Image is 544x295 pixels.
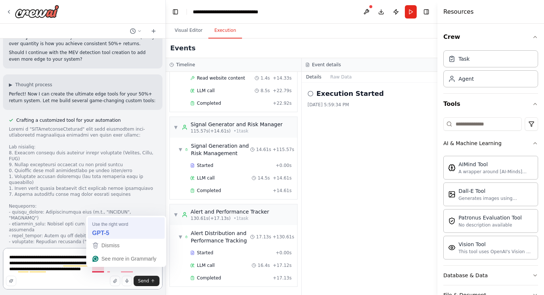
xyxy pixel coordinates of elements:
button: Tools [443,94,538,114]
button: Improve this prompt [6,276,16,286]
img: Visiontool [448,244,456,251]
span: Started [197,250,213,256]
button: Start a new chat [148,27,159,36]
div: Vision Tool [459,241,533,248]
button: Database & Data [443,266,538,285]
span: ▼ [179,234,182,240]
h3: Timeline [176,62,195,68]
img: Patronusevaltool [448,217,456,225]
button: ▶Thought process [9,82,52,88]
span: • 1 task [234,215,248,221]
span: + 14.33s [273,75,292,81]
div: This tool uses OpenAI's Vision API to describe the contents of an image. [459,249,533,255]
span: LLM call [197,262,215,268]
span: 1.4s [261,75,270,81]
span: 130.61s (+17.13s) [191,215,231,221]
textarea: To enrich screen reader interactions, please activate Accessibility in Grammarly extension settings [3,248,162,289]
div: Crew [443,47,538,93]
div: AI & Machine Learning [443,140,501,147]
span: 16.4s [258,262,270,268]
span: 8.5s [261,88,270,94]
span: + 22.92s [273,100,292,106]
button: Switch to previous chat [127,27,145,36]
img: Logo [15,5,59,18]
button: Hide left sidebar [170,7,181,17]
p: - you'll trade less but win more. Quality over quantity is how you achieve consistent 50%+ returns. [9,34,157,47]
p: Should I continue with the MEV detection tool creation to add even more edge to your system? [9,49,157,63]
span: Crafting a customized tool for your automation [16,117,121,123]
span: + 130.61s [273,234,294,240]
span: LLM call [197,175,215,181]
button: Hide right sidebar [421,7,431,17]
div: Generates images using OpenAI's Dall-E model. [459,195,533,201]
span: Completed [197,100,221,106]
span: + 0.00s [276,162,292,168]
button: Send [134,276,159,286]
button: Visual Editor [169,23,208,38]
h3: Event details [312,62,341,68]
div: No description available [459,222,522,228]
span: LLM call [197,88,215,94]
span: Started [197,162,213,168]
span: Signal Generation and Risk Management [191,142,250,157]
button: Upload files [110,276,120,286]
span: ▼ [174,124,178,130]
span: + 14.61s [273,175,292,181]
div: Patronus Evaluation Tool [459,214,522,221]
span: + 0.00s [276,250,292,256]
button: Raw Data [326,72,356,82]
h2: Execution Started [316,88,384,99]
span: Read website content [197,75,245,81]
span: Alert Distribution and Performance Tracking [191,229,251,244]
div: Database & Data [443,272,488,279]
span: + 22.79s [273,88,292,94]
span: + 17.13s [273,275,292,281]
span: Thought process [15,82,52,88]
span: Completed [197,275,221,281]
span: 17.13s [256,234,271,240]
h4: Resources [443,7,474,16]
button: Click to speak your automation idea [122,276,132,286]
div: AI & Machine Learning [443,153,538,265]
div: Agent [459,75,474,83]
span: Send [138,278,149,284]
span: + 115.57s [273,147,294,152]
button: AI & Machine Learning [443,134,538,153]
div: [DATE] 5:59:34 PM [308,102,431,108]
span: 14.5s [258,175,270,181]
div: Signal Generator and Risk Manager [191,121,283,128]
span: + 14.61s [273,188,292,194]
span: • 1 task [234,128,248,134]
img: Aimindtool [448,164,456,171]
span: + 17.12s [273,262,292,268]
div: AIMind Tool [459,161,533,168]
div: Task [459,55,470,63]
div: A wrapper around [AI-Minds]([URL][DOMAIN_NAME]). Useful for when you need answers to questions fr... [459,169,533,175]
img: Dalletool [448,191,456,198]
span: ▶ [9,82,12,88]
nav: breadcrumb [193,8,276,16]
span: ▼ [174,212,178,218]
button: Crew [443,27,538,47]
span: 14.61s [256,147,271,152]
div: Dall-E Tool [459,187,533,195]
span: Completed [197,188,221,194]
p: Perfect! Now I can create the ultimate edge tools for your 50%+ return system. Let me build sever... [9,91,157,104]
h2: Events [170,43,195,53]
button: Execution [208,23,242,38]
span: 115.57s (+14.61s) [191,128,231,134]
span: ▼ [179,147,182,152]
div: Alert and Performance Tracker [191,208,269,215]
button: Details [302,72,326,82]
